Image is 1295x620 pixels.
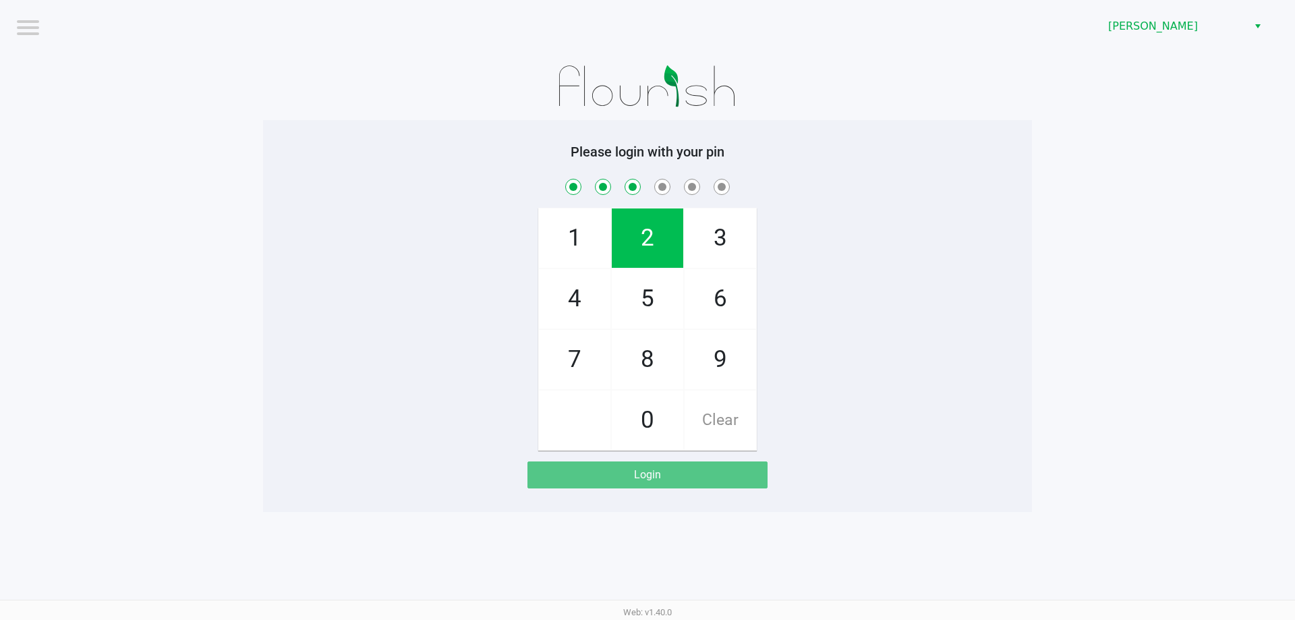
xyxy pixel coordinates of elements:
button: Select [1248,14,1267,38]
span: Web: v1.40.0 [623,607,672,617]
span: 9 [685,330,756,389]
span: 1 [539,208,610,268]
span: 2 [612,208,683,268]
span: 0 [612,391,683,450]
span: 4 [539,269,610,329]
span: 6 [685,269,756,329]
span: [PERSON_NAME] [1108,18,1240,34]
span: 5 [612,269,683,329]
span: Clear [685,391,756,450]
span: 7 [539,330,610,389]
span: 8 [612,330,683,389]
span: 3 [685,208,756,268]
h5: Please login with your pin [273,144,1022,160]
